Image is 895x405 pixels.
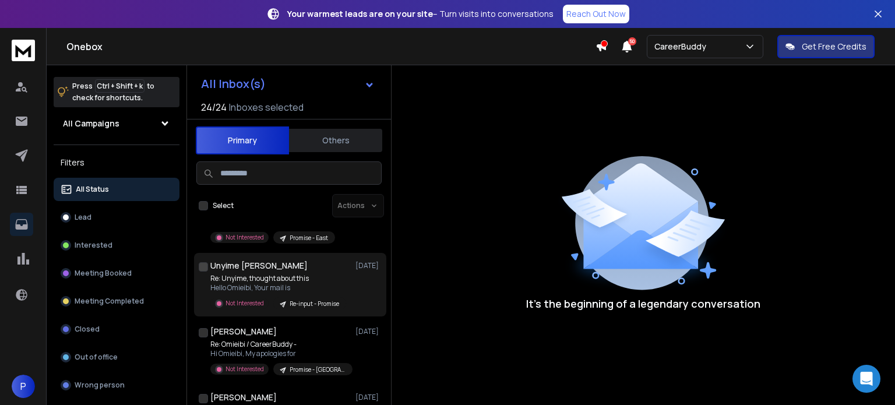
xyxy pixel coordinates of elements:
p: Hi Omieibi, My apologies for [210,349,350,358]
h1: [PERSON_NAME] [210,392,277,403]
p: All Status [76,185,109,194]
p: Not Interested [225,233,264,242]
p: Out of office [75,353,118,362]
p: Closed [75,325,100,334]
button: Out of office [54,346,179,369]
button: Closed [54,318,179,341]
img: logo [12,40,35,61]
p: Press to check for shortcuts. [72,80,154,104]
h1: All Campaigns [63,118,119,129]
p: Hello Omieibi, Your mail is [210,283,346,293]
label: Select [213,201,234,210]
h1: [PERSON_NAME] [210,326,277,337]
h3: Filters [54,154,179,171]
p: [DATE] [355,261,382,270]
a: Reach Out Now [563,5,629,23]
h3: Inboxes selected [229,100,304,114]
p: Lead [75,213,91,222]
p: Re: Unyime, thought about this [210,274,346,283]
span: Ctrl + Shift + k [95,79,145,93]
button: Interested [54,234,179,257]
button: P [12,375,35,398]
p: Get Free Credits [802,41,866,52]
p: [DATE] [355,327,382,336]
p: [DATE] [355,393,382,402]
button: All Campaigns [54,112,179,135]
p: Re: Omieibi / CareerBuddy - [210,340,350,349]
button: All Inbox(s) [192,72,384,96]
p: Meeting Completed [75,297,144,306]
p: Not Interested [225,365,264,374]
button: Primary [196,126,289,154]
h1: Unyime [PERSON_NAME] [210,260,308,272]
p: Reach Out Now [566,8,626,20]
h1: All Inbox(s) [201,78,266,90]
button: All Status [54,178,179,201]
p: It’s the beginning of a legendary conversation [526,295,760,312]
p: Promise - [GEOGRAPHIC_DATA] 2 [290,365,346,374]
div: Open Intercom Messenger [852,365,880,393]
button: Meeting Completed [54,290,179,313]
p: Not Interested [225,299,264,308]
p: CareerBuddy [654,41,711,52]
button: Wrong person [54,374,179,397]
span: 50 [628,37,636,45]
button: Get Free Credits [777,35,875,58]
button: Meeting Booked [54,262,179,285]
p: Wrong person [75,381,125,390]
span: 24 / 24 [201,100,227,114]
p: Meeting Booked [75,269,132,278]
p: Interested [75,241,112,250]
strong: Your warmest leads are on your site [287,8,433,19]
p: Promise - East [290,234,328,242]
button: Lead [54,206,179,229]
h1: Onebox [66,40,596,54]
p: Re-input - Promise [290,300,339,308]
p: – Turn visits into conversations [287,8,554,20]
button: Others [289,128,382,153]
